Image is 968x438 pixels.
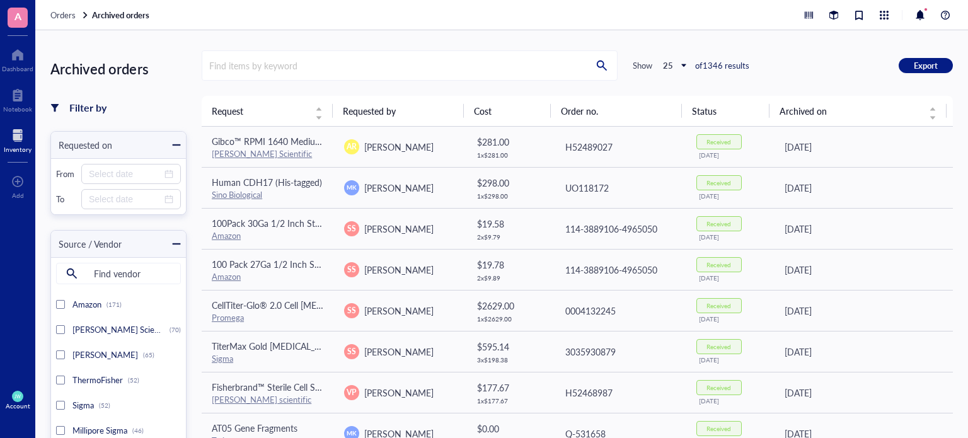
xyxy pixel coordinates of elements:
[347,141,357,153] span: AR
[212,311,244,323] a: Promega
[212,258,751,270] span: 100 Pack 27Ga 1/2 Inch Sterile Disposable Injection Needle with Cap for Scientific and Industrial...
[785,304,943,318] div: [DATE]
[69,100,107,116] div: Filter by
[212,393,311,405] a: [PERSON_NAME] scientific
[50,57,187,81] div: Archived orders
[50,9,76,21] span: Orders
[89,167,162,181] input: Select date
[477,192,544,200] div: 1 x $ 298.00
[477,135,544,149] div: $ 281.00
[477,315,544,323] div: 1 x $ 2629.00
[780,104,921,118] span: Archived on
[347,387,356,398] span: VP
[699,151,764,159] div: [DATE]
[477,217,544,231] div: $ 19.58
[212,381,372,393] span: Fisherbrand™ Sterile Cell Strainers 70 um
[212,147,312,159] a: [PERSON_NAME] Scientific
[364,345,434,358] span: [PERSON_NAME]
[477,299,544,313] div: $ 2629.00
[785,140,943,154] div: [DATE]
[899,58,953,73] button: Export
[554,331,686,372] td: 3035930879
[202,96,333,126] th: Request
[699,397,764,405] div: [DATE]
[51,237,122,251] div: Source / Vendor
[565,304,676,318] div: 0004132245
[785,222,943,236] div: [DATE]
[699,356,764,364] div: [DATE]
[554,372,686,413] td: H52468987
[699,233,764,241] div: [DATE]
[212,340,339,352] span: TiterMax Gold [MEDICAL_DATA]
[699,274,764,282] div: [DATE]
[633,60,652,71] div: Show
[464,96,551,126] th: Cost
[682,96,769,126] th: Status
[554,249,686,290] td: 114-3889106-4965050
[212,188,262,200] a: Sino Biological
[2,65,33,72] div: Dashboard
[212,217,748,229] span: 100Pack 30Ga 1/2 Inch Sterile Disposable Injection Needle with Cap for Scientific and Industrial ...
[212,422,297,434] span: AT05 Gene Fragments
[477,356,544,364] div: 3 x $ 198.38
[785,345,943,359] div: [DATE]
[785,386,943,400] div: [DATE]
[706,343,731,350] div: Received
[3,105,32,113] div: Notebook
[132,427,144,434] div: (46)
[695,60,749,71] div: of 1346 results
[706,302,731,309] div: Received
[565,345,676,359] div: 3035930879
[212,176,322,188] span: Human CDH17 (His-tagged)
[554,127,686,168] td: H52489027
[706,220,731,228] div: Received
[6,402,30,410] div: Account
[477,274,544,282] div: 2 x $ 9.89
[364,263,434,276] span: [PERSON_NAME]
[364,386,434,399] span: [PERSON_NAME]
[99,401,110,409] div: (52)
[212,104,308,118] span: Request
[565,181,676,195] div: UO118172
[14,394,20,399] span: JW
[364,182,434,194] span: [PERSON_NAME]
[128,376,139,384] div: (52)
[212,135,372,147] span: Gibco™ RPMI 1640 Medium (Case of 10)
[477,258,544,272] div: $ 19.78
[785,181,943,195] div: [DATE]
[212,352,233,364] a: Sigma
[56,168,76,180] div: From
[143,351,154,359] div: (65)
[663,59,673,71] b: 25
[14,8,21,24] span: A
[72,323,173,335] span: [PERSON_NAME] Scientific
[706,384,731,391] div: Received
[333,96,464,126] th: Requested by
[72,298,101,310] span: Amazon
[706,261,731,268] div: Received
[785,263,943,277] div: [DATE]
[554,290,686,331] td: 0004132245
[72,424,127,436] span: Millipore Sigma
[554,167,686,208] td: UO118172
[477,340,544,354] div: $ 595.14
[706,425,731,432] div: Received
[554,208,686,249] td: 114-3889106-4965050
[347,223,356,234] span: SS
[212,299,370,311] span: CellTiter-Glo® 2.0 Cell [MEDICAL_DATA]
[699,315,764,323] div: [DATE]
[72,349,138,360] span: [PERSON_NAME]
[699,192,764,200] div: [DATE]
[914,60,938,71] span: Export
[56,193,76,205] div: To
[477,176,544,190] div: $ 298.00
[12,192,24,199] div: Add
[72,399,94,411] span: Sigma
[2,45,33,72] a: Dashboard
[706,179,731,187] div: Received
[89,192,162,206] input: Select date
[212,270,241,282] a: Amazon
[72,374,123,386] span: ThermoFisher
[4,146,32,153] div: Inventory
[50,9,89,21] a: Orders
